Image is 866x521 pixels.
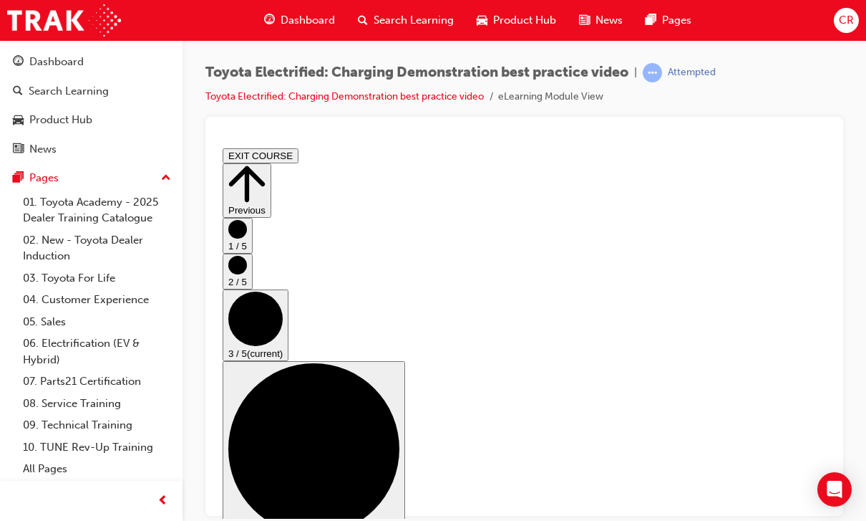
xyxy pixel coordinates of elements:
div: Search Learning [29,83,109,100]
a: All Pages [17,458,177,480]
a: 10. TUNE Rev-Up Training [17,436,177,459]
span: car-icon [13,114,24,127]
span: 3 / 5 [11,206,30,216]
a: search-iconSearch Learning [346,6,465,35]
span: news-icon [13,143,24,156]
button: 4 / 5(disabled until content is completed) [6,219,188,407]
button: 3 / 5(current) [6,147,72,219]
div: News [29,141,57,158]
span: Previous [11,62,49,73]
button: Pages [6,165,177,191]
span: Toyota Electrified: Charging Demonstration best practice video [205,64,628,81]
a: Product Hub [6,107,177,133]
li: eLearning Module View [498,89,603,105]
span: (current) [30,206,66,216]
a: 09. Technical Training [17,414,177,436]
button: EXIT COURSE [6,6,82,21]
a: 01. Toyota Academy - 2025 Dealer Training Catalogue [17,191,177,229]
a: 08. Service Training [17,393,177,415]
span: News [595,12,623,29]
span: 2 / 5 [11,134,30,145]
span: prev-icon [157,492,168,510]
span: learningRecordVerb_ATTEMPT-icon [643,63,662,82]
button: 1 / 5 [6,75,36,111]
span: up-icon [161,169,171,188]
span: search-icon [13,85,23,98]
a: pages-iconPages [634,6,703,35]
div: Attempted [668,66,716,80]
span: guage-icon [264,11,275,29]
a: guage-iconDashboard [253,6,346,35]
span: Dashboard [281,12,335,29]
img: Trak [7,4,121,37]
div: Open Intercom Messenger [817,472,852,507]
div: Pages [29,170,59,186]
a: 05. Sales [17,311,177,333]
span: Search Learning [374,12,454,29]
a: 04. Customer Experience [17,289,177,311]
span: pages-icon [13,172,24,185]
a: 06. Electrification (EV & Hybrid) [17,333,177,371]
div: Dashboard [29,54,84,70]
span: 1 / 5 [11,98,30,109]
span: search-icon [358,11,368,29]
a: Toyota Electrified: Charging Demonstration best practice video [205,90,484,102]
a: news-iconNews [568,6,634,35]
a: News [6,136,177,163]
button: CR [834,8,859,33]
span: pages-icon [646,11,656,29]
button: Previous [6,21,54,75]
span: Pages [662,12,691,29]
div: Product Hub [29,112,92,128]
span: guage-icon [13,56,24,69]
a: Search Learning [6,78,177,105]
a: 03. Toyota For Life [17,267,177,290]
a: 07. Parts21 Certification [17,371,177,393]
span: Product Hub [493,12,556,29]
span: car-icon [477,11,487,29]
span: | [634,64,637,81]
button: DashboardSearch LearningProduct HubNews [6,46,177,165]
span: news-icon [579,11,590,29]
a: Dashboard [6,49,177,75]
a: 02. New - Toyota Dealer Induction [17,229,177,267]
button: 2 / 5 [6,111,36,147]
a: car-iconProduct Hub [465,6,568,35]
span: CR [839,12,854,29]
